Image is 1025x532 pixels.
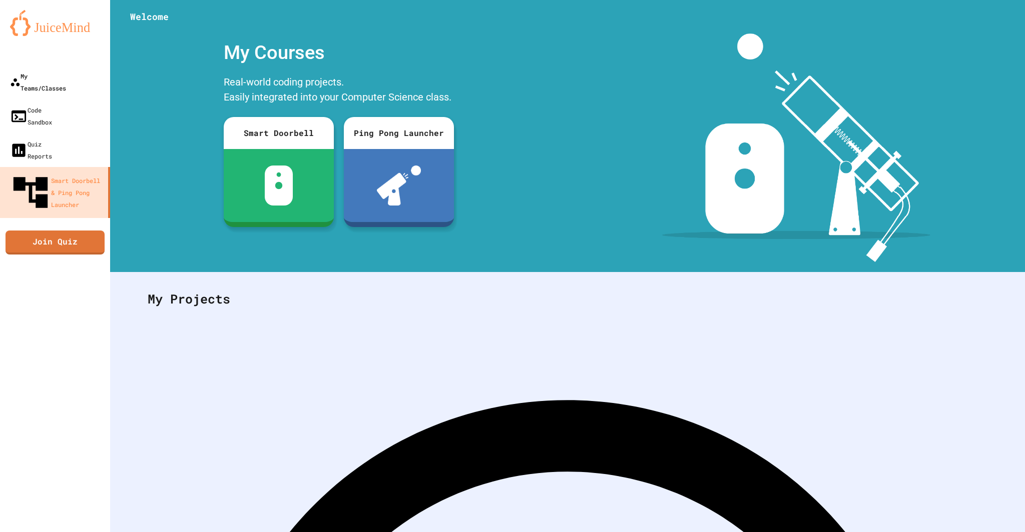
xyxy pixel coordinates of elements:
div: Smart Doorbell [224,117,334,149]
div: Quiz Reports [10,138,52,162]
a: Join Quiz [6,230,105,254]
div: Ping Pong Launcher [344,117,454,149]
div: My Teams/Classes [10,70,66,94]
img: sdb-white.svg [265,165,293,205]
img: banner-image-my-projects.png [662,33,930,262]
div: My Projects [138,279,997,318]
div: Smart Doorbell & Ping Pong Launcher [10,172,104,213]
img: logo-orange.svg [10,10,100,36]
div: My Courses [219,33,459,72]
div: Code Sandbox [10,104,52,128]
img: ppl-with-ball.png [377,165,421,205]
div: Real-world coding projects. Easily integrated into your Computer Science class. [219,72,459,109]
